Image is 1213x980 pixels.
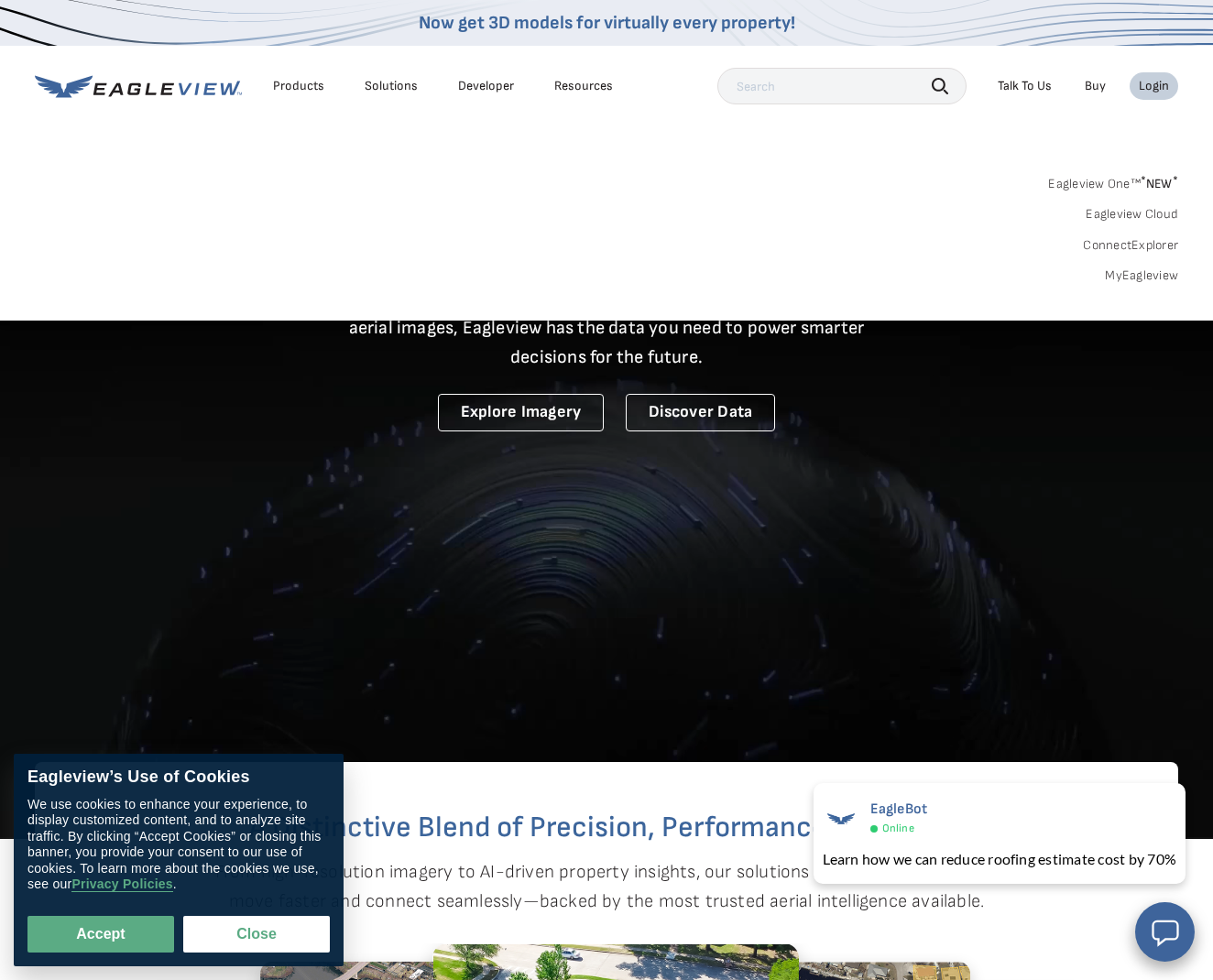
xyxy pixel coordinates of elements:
div: Products [273,78,324,94]
p: From high-resolution imagery to AI-driven property insights, our solutions help you work smarter,... [214,857,999,916]
div: Eagleview’s Use of Cookies [27,768,330,788]
img: EagleBot [823,800,859,837]
a: MyEagleview [1105,267,1178,284]
a: Privacy Policies [71,877,172,893]
div: Solutions [365,78,418,94]
div: Login [1139,78,1169,94]
div: Talk To Us [998,78,1052,94]
a: Buy [1085,78,1106,94]
input: Search [717,68,967,104]
button: Accept [27,916,174,953]
span: NEW [1141,176,1178,191]
a: Eagleview Cloud [1086,206,1178,223]
button: Close [183,916,330,953]
div: Learn how we can reduce roofing estimate cost by 70% [823,848,1176,870]
a: Eagleview One™*NEW* [1048,170,1178,191]
a: Developer [458,78,514,94]
span: EagleBot [870,800,928,818]
a: Discover Data [626,394,775,431]
button: Open chat window [1135,902,1195,962]
a: Now get 3D models for virtually every property! [419,12,795,34]
span: Online [882,822,914,835]
h2: A Distinctive Blend of Precision, Performance, and Value [108,813,1105,843]
div: Resources [554,78,613,94]
p: A new era starts here. Built on more than 3.5 billion high-resolution aerial images, Eagleview ha... [326,284,887,372]
a: Explore Imagery [438,394,605,431]
a: ConnectExplorer [1083,237,1178,254]
div: We use cookies to enhance your experience, to display customized content, and to analyze site tra... [27,797,330,893]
